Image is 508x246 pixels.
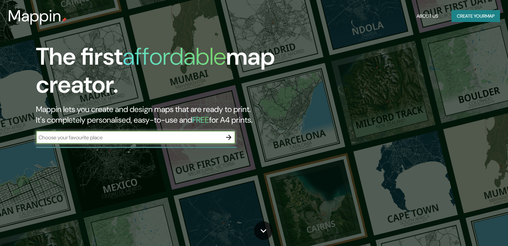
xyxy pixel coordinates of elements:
button: Create yourmap [451,10,500,22]
h1: The first map creator. [36,43,290,104]
h1: affordable [123,41,226,72]
h3: Mappin [8,7,62,25]
h2: Mappin lets you create and design maps that are ready to print. It's completely personalised, eas... [36,104,290,125]
h5: FREE [192,115,209,125]
img: mappin-pin [62,17,67,23]
input: Choose your favourite place [36,134,222,141]
button: About Us [414,10,441,22]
